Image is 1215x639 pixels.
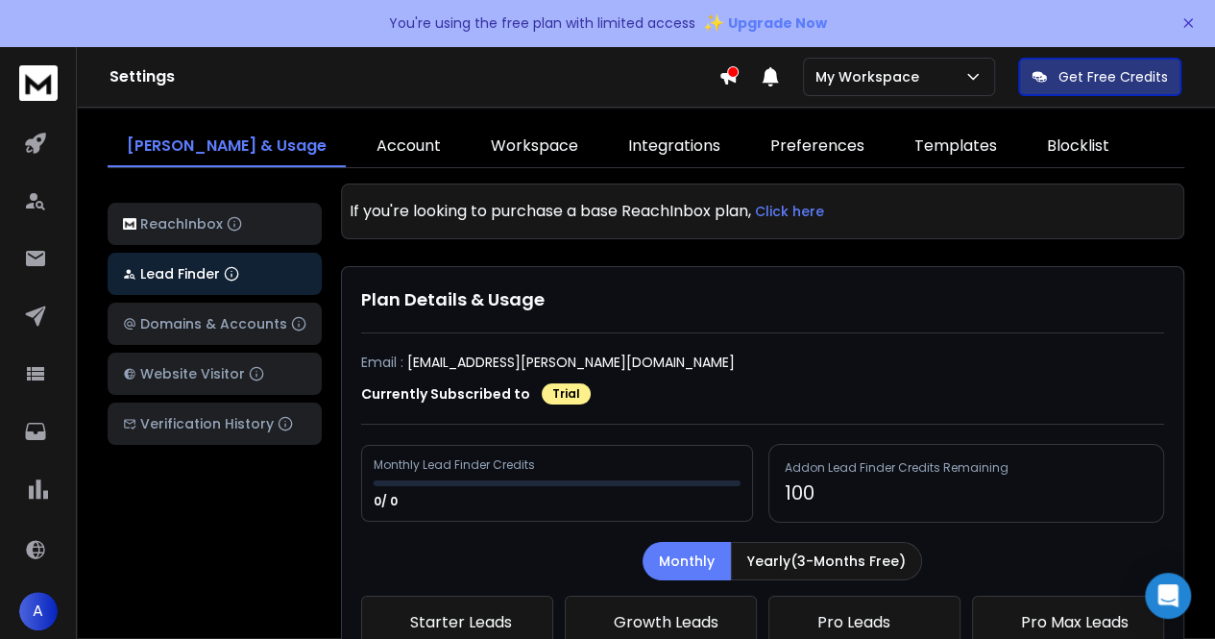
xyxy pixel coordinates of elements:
[357,127,460,167] a: Account
[389,13,695,33] p: You're using the free plan with limited access
[1021,610,1129,633] h3: Pro Max Leads
[108,353,322,395] button: Website Visitor
[1058,67,1168,86] p: Get Free Credits
[643,542,731,580] button: Monthly
[785,460,1148,476] h3: Addon Lead Finder Credits Remaining
[374,494,401,509] p: 0/ 0
[109,65,718,88] h1: Settings
[895,127,1016,167] a: Templates
[817,610,890,633] h3: Pro Leads
[361,384,530,404] p: Currently Subscribed to
[751,127,884,167] a: Preferences
[108,203,322,245] button: ReachInbox
[472,127,597,167] a: Workspace
[19,65,58,101] img: logo
[108,127,346,167] a: [PERSON_NAME] & Usage
[609,127,740,167] a: Integrations
[108,253,322,295] button: Lead Finder
[19,592,58,630] button: A
[410,610,512,633] h3: Starter Leads
[350,192,1176,231] div: If you're looking to purchase a base ReachInbox plan,
[728,13,827,33] span: Upgrade Now
[374,457,538,473] div: Monthly Lead Finder Credits
[1145,573,1191,619] div: Open Intercom Messenger
[731,542,922,580] button: Yearly(3-Months Free)
[361,286,1164,313] h1: Plan Details & Usage
[108,303,322,345] button: Domains & Accounts
[1028,127,1129,167] a: Blocklist
[407,353,735,372] p: [EMAIL_ADDRESS][PERSON_NAME][DOMAIN_NAME]
[703,10,724,37] span: ✨
[815,67,927,86] p: My Workspace
[614,610,718,633] h3: Growth Leads
[703,4,827,42] button: ✨Upgrade Now
[1018,58,1181,96] button: Get Free Credits
[361,353,403,372] p: Email :
[785,479,1148,506] p: 100
[123,218,136,231] img: logo
[755,192,824,231] button: Click here
[108,403,322,445] button: Verification History
[542,383,591,405] div: Trial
